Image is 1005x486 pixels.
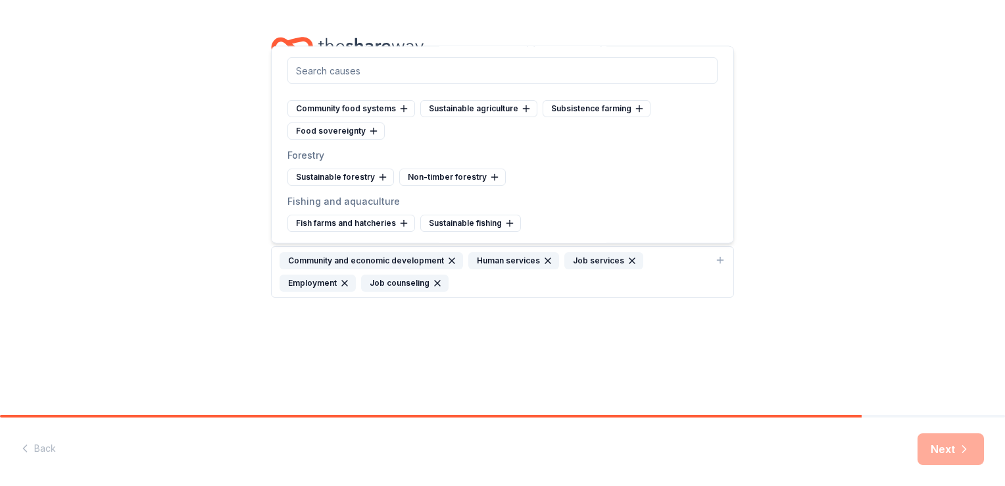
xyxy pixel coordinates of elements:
[287,215,415,232] div: Fish farms and hatcheries
[287,194,718,209] div: Fishing and aquaculture
[287,122,385,140] div: Food sovereignty
[420,215,521,232] div: Sustainable fishing
[287,100,415,117] div: Community food systems
[287,79,718,95] div: Food security
[399,169,506,186] div: Non-timber forestry
[420,100,537,117] div: Sustainable agriculture
[271,246,734,298] button: Community and economic developmentHuman servicesJob servicesEmploymentJob counseling
[543,100,650,117] div: Subsistence farming
[287,169,394,186] div: Sustainable forestry
[280,252,463,269] div: Community and economic development
[564,252,643,269] div: Job services
[280,275,356,292] div: Employment
[361,275,449,292] div: Job counseling
[468,252,559,269] div: Human services
[287,240,718,256] div: Community and economic development
[287,148,718,163] div: Forestry
[287,57,718,84] input: Search causes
